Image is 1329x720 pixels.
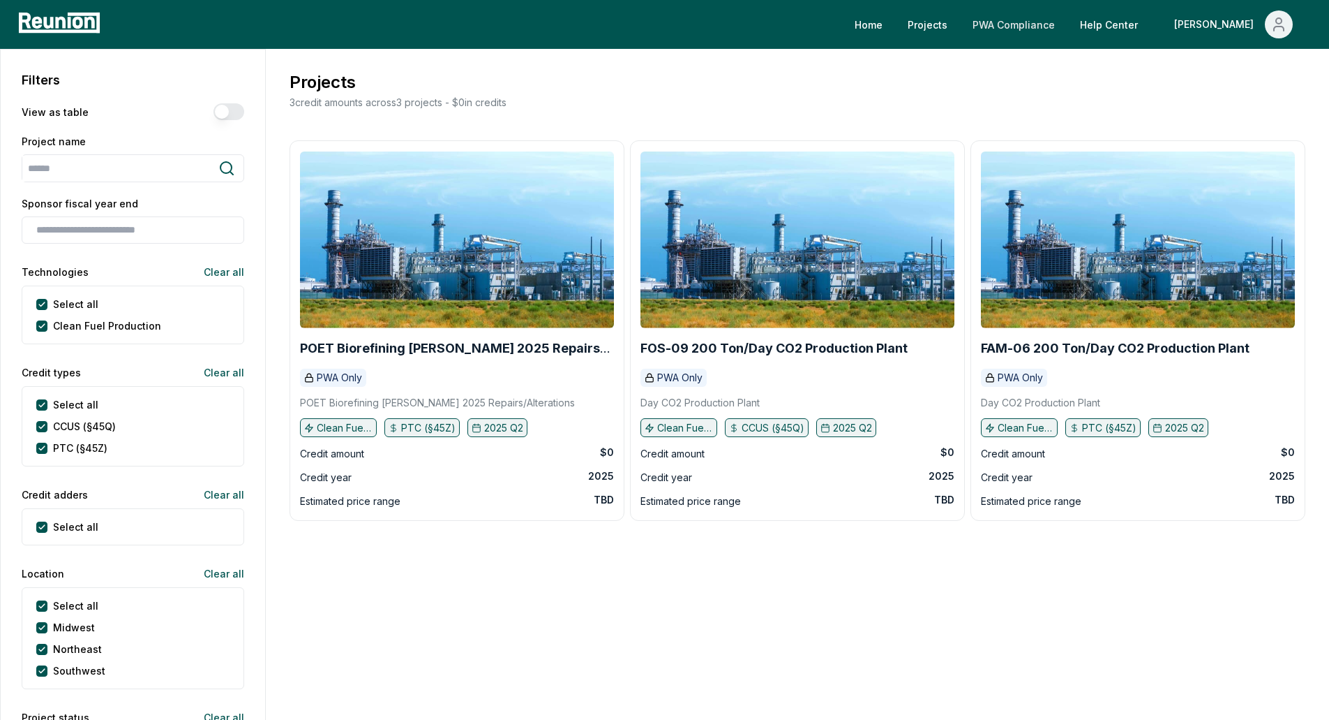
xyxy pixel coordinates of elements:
[22,265,89,279] label: Technologies
[300,341,614,369] b: POET Biorefining [PERSON_NAME] 2025 Repairs/Alterations
[934,493,954,507] div: TBD
[287,70,506,95] h3: Projects
[981,396,1100,410] p: Day CO2 Production Plant
[1069,10,1149,38] a: Help Center
[300,493,400,510] div: Estimated price range
[640,493,741,510] div: Estimated price range
[193,358,244,386] button: Clear all
[53,397,98,412] label: Select all
[300,341,614,355] a: POET Biorefining [PERSON_NAME] 2025 Repairs/Alterations
[467,418,527,436] button: 2025 Q2
[657,371,703,385] p: PWA Only
[1281,446,1295,460] div: $0
[600,446,614,460] div: $0
[998,371,1043,385] p: PWA Only
[53,663,105,678] label: Southwest
[981,418,1058,436] button: Clean Fuel Production
[22,134,244,149] label: Project name
[300,469,352,486] div: Credit year
[22,487,88,502] label: Credit adders
[640,469,692,486] div: Credit year
[816,418,876,436] button: 2025 Q2
[594,493,614,507] div: TBD
[1082,421,1136,435] p: PTC (§45Z)
[998,421,1053,435] p: Clean Fuel Production
[588,469,614,483] div: 2025
[640,418,717,436] button: Clean Fuel Production
[640,152,954,328] img: FOS-09 200 Ton/Day CO2 Production Plant
[1174,10,1259,38] div: [PERSON_NAME]
[929,469,954,483] div: 2025
[287,95,506,110] p: 3 credit amounts across 3 projects - $ 0 in credits
[484,421,523,435] p: 2025 Q2
[657,421,713,435] p: Clean Fuel Production
[53,318,161,333] label: Clean Fuel Production
[1269,469,1295,483] div: 2025
[53,598,98,613] label: Select all
[640,446,705,462] div: Credit amount
[640,396,760,410] p: Day CO2 Production Plant
[300,418,377,436] button: Clean Fuel Production
[981,446,1045,462] div: Credit amount
[1148,418,1208,436] button: 2025 Q2
[193,480,244,508] button: Clear all
[53,642,102,656] label: Northeast
[896,10,959,38] a: Projects
[1275,493,1295,507] div: TBD
[22,196,244,211] label: Sponsor fiscal year end
[961,10,1066,38] a: PWA Compliance
[401,421,456,435] p: PTC (§45Z)
[843,10,894,38] a: Home
[193,258,244,286] button: Clear all
[981,341,1249,355] a: FAM-06 200 Ton/Day CO2 Production Plant
[53,520,98,534] label: Select all
[1165,421,1204,435] p: 2025 Q2
[317,421,373,435] p: Clean Fuel Production
[640,341,908,355] a: FOS-09 200 Ton/Day CO2 Production Plant
[53,297,98,311] label: Select all
[22,71,60,89] h2: Filters
[833,421,872,435] p: 2025 Q2
[1163,10,1304,38] button: [PERSON_NAME]
[981,469,1033,486] div: Credit year
[193,559,244,587] button: Clear all
[300,152,614,328] img: POET Biorefining Preston 2025 Repairs/Alterations
[981,493,1081,510] div: Estimated price range
[300,396,575,410] p: POET Biorefining [PERSON_NAME] 2025 Repairs/Alterations
[53,441,107,455] label: PTC (§45Z)
[22,566,64,581] label: Location
[300,446,364,462] div: Credit amount
[940,446,954,460] div: $0
[22,365,81,380] label: Credit types
[53,620,95,635] label: Midwest
[22,105,89,119] label: View as table
[742,421,804,435] p: CCUS (§45Q)
[53,419,116,434] label: CCUS (§45Q)
[981,152,1295,328] img: FAM-06 200 Ton/Day CO2 Production Plant
[843,10,1315,38] nav: Main
[317,371,362,385] p: PWA Only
